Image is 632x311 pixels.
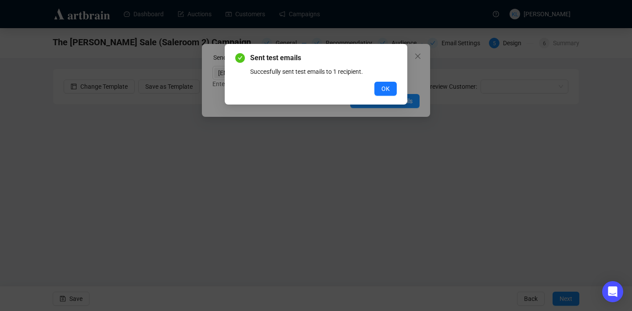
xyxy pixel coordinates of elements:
div: Succesfully sent test emails to 1 recipient. [250,67,397,76]
button: OK [374,82,397,96]
span: check-circle [235,53,245,63]
div: Open Intercom Messenger [602,281,623,302]
span: OK [381,84,390,94]
span: Sent test emails [250,53,397,63]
